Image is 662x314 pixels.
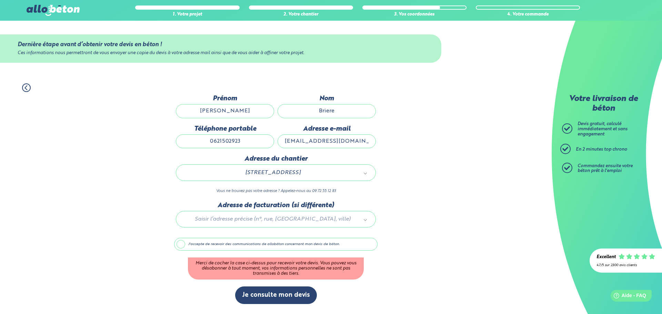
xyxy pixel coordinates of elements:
input: ex : 0642930817 [176,134,274,148]
span: Commandez ensuite votre béton prêt à l'emploi [578,164,633,173]
label: Adresse e-mail [278,125,376,133]
label: Adresse du chantier [176,155,376,163]
div: 4. Votre commande [476,12,580,17]
span: [STREET_ADDRESS] [186,168,360,177]
span: En 2 minutes top chrono [576,147,627,152]
div: 1. Votre projet [135,12,239,17]
img: allobéton [27,5,80,16]
div: Excellent [596,255,616,260]
input: Quel est votre nom de famille ? [278,104,376,118]
a: [STREET_ADDRESS] [183,168,369,177]
label: Téléphone portable [176,125,274,133]
p: Votre livraison de béton [564,94,643,113]
p: Vous ne trouvez pas votre adresse ? Appelez-nous au 09 72 55 12 83 [176,188,376,194]
button: Je consulte mon devis [235,286,317,304]
label: Prénom [176,95,274,102]
input: Quel est votre prénom ? [176,104,274,118]
iframe: Help widget launcher [601,287,654,306]
label: Nom [278,95,376,102]
label: J'accepte de recevoir des communications de allobéton concernant mon devis de béton. [174,238,378,251]
div: Dernière étape avant d’obtenir votre devis en béton ! [18,41,424,48]
span: Devis gratuit, calculé immédiatement et sans engagement [578,122,628,136]
div: 4.7/5 sur 2300 avis clients [596,263,655,267]
div: 3. Vos coordonnées [362,12,467,17]
input: ex : contact@allobeton.fr [278,134,376,148]
div: Merci de cocher la case ci-dessus pour recevoir votre devis. Vous pouvez vous désabonner à tout m... [188,257,364,280]
div: 2. Votre chantier [249,12,353,17]
div: Ces informations nous permettront de vous envoyer une copie du devis à votre adresse mail ainsi q... [18,51,424,56]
